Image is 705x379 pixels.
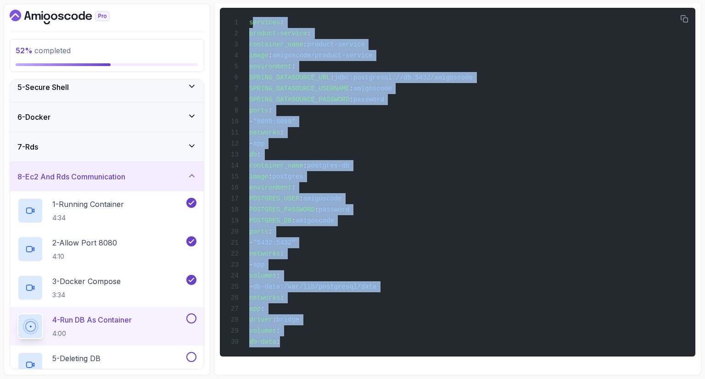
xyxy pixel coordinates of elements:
span: product-service [249,30,307,37]
span: db-data [249,338,276,346]
p: 2 - Allow Port 8080 [52,237,117,248]
span: SPRING_DATASOURCE_USERNAME [249,85,349,92]
span: - [249,261,253,268]
p: 5:20 [52,368,101,377]
span: POSTGRES_DB [249,217,291,224]
p: 4:00 [52,329,132,338]
p: 5 - Deleting DB [52,353,101,364]
span: networks [249,250,280,257]
span: : [269,52,272,59]
button: 2-Allow Port 80804:10 [17,236,196,262]
p: 1 - Running Container [52,199,124,210]
span: ports [249,228,269,235]
p: 4:34 [52,213,124,223]
span: POSTGRES_USER [249,195,299,202]
h3: 8 - Ec2 And Rds Communication [17,171,125,182]
span: volumes [249,272,276,279]
span: - [249,118,253,125]
span: container_name [249,162,303,169]
p: 3 - Docker Compose [52,276,121,287]
span: : [257,151,261,158]
span: product-service [307,41,365,48]
button: 3-Docker Compose3:34 [17,275,196,301]
span: : [291,184,295,191]
span: db-data:/var/lib/postgresql/data [253,283,376,290]
span: - [249,283,253,290]
span: environment [249,63,291,70]
span: : [315,206,319,213]
span: app [253,140,264,147]
span: "8080:8080" [253,118,295,125]
span: : [349,85,353,92]
button: 6-Docker [10,102,204,132]
h3: 5 - Secure Shell [17,82,69,93]
span: amigoscode [303,195,342,202]
button: 4-Run DB As Container4:00 [17,313,196,339]
span: : [269,173,272,180]
span: : [307,30,311,37]
span: : [280,129,284,136]
span: password [353,96,384,103]
span: amigoscode [353,85,392,92]
span: - [249,140,253,147]
button: 1-Running Container4:34 [17,198,196,223]
p: 4:10 [52,252,117,261]
span: networks [249,129,280,136]
span: app [249,305,261,312]
span: ports [249,107,269,114]
button: 8-Ec2 And Rds Communication [10,162,204,191]
span: bridge [276,316,299,323]
span: : [303,41,307,48]
span: db [249,151,257,158]
span: driver [249,316,272,323]
span: image [249,52,269,59]
button: 5-Secure Shell [10,72,204,102]
span: : [280,19,284,26]
h3: 7 - Rds [17,141,38,152]
button: 7-Rds [10,132,204,162]
span: : [291,63,295,70]
button: 5-Deleting DB5:20 [17,352,196,378]
span: : [269,107,272,114]
span: environment [249,184,291,191]
span: : [349,96,353,103]
span: : [330,74,334,81]
span: - [249,239,253,246]
a: Dashboard [10,10,131,24]
span: SPRING_DATASOURCE_PASSWORD [249,96,349,103]
p: 3:34 [52,290,121,300]
span: : [272,316,276,323]
span: : [280,294,284,301]
span: : [276,338,280,346]
span: container_name [249,41,303,48]
span: image [249,173,269,180]
span: services [249,19,280,26]
span: : [280,250,284,257]
span: completed [16,46,71,55]
span: "5432:5432" [253,239,295,246]
span: SPRING_DATASOURCE_URL [249,74,330,81]
h3: 6 - Docker [17,111,50,123]
p: 4 - Run DB As Container [52,314,132,325]
span: : [261,305,264,312]
span: jdbc:postgresql://db:5432/amigoscode [334,74,473,81]
span: : [269,228,272,235]
span: 52 % [16,46,33,55]
span: POSTGRES_PASSWORD [249,206,315,213]
span: networks [249,294,280,301]
span: amigoscode/product-service [272,52,372,59]
span: : [276,327,280,334]
span: amigoscode [296,217,334,224]
span: volumes [249,327,276,334]
span: app [253,261,264,268]
span: postgres [272,173,303,180]
span: postgres-db [307,162,349,169]
span: : [299,195,303,202]
span: password [319,206,349,213]
span: : [291,217,295,224]
span: : [276,272,280,279]
span: : [303,162,307,169]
